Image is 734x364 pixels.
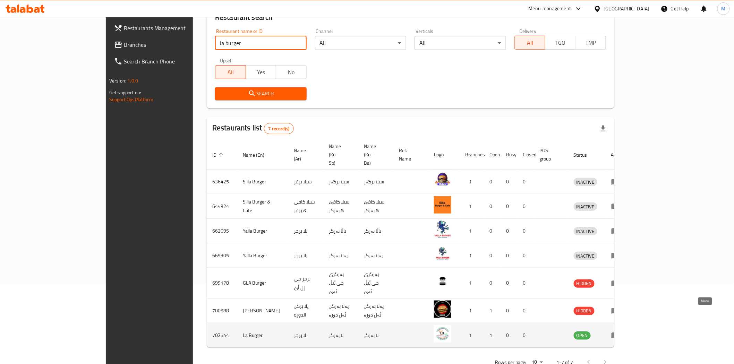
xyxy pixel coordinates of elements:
[529,5,571,13] div: Menu-management
[109,76,126,85] span: Version:
[611,202,624,210] div: Menu
[595,120,612,137] div: Export file
[501,243,517,268] td: 0
[517,298,534,323] td: 0
[358,194,393,219] td: سیلا کافێ & بەرگر
[428,140,460,170] th: Logo
[518,38,543,48] span: All
[574,331,591,339] span: OPEN
[221,89,301,98] span: Search
[264,125,294,132] span: 7 record(s)
[358,298,393,323] td: یەلا بەرگر، ئەل دۆرە
[315,36,407,50] div: All
[109,88,141,97] span: Get support on:
[215,36,307,50] input: Search for restaurant name or ID..
[575,36,606,50] button: TMP
[358,268,393,298] td: بەرگری جی ئێڵ ئەی
[109,36,228,53] a: Branches
[574,151,596,159] span: Status
[484,170,501,194] td: 0
[288,194,323,219] td: سيلا كافي & برغر
[578,38,603,48] span: TMP
[722,5,726,12] span: M
[517,219,534,243] td: 0
[323,170,358,194] td: سیلا برگەر
[514,36,545,50] button: All
[237,194,288,219] td: Silla Burger & Cafe
[574,203,597,211] span: INACTIVE
[358,170,393,194] td: سیلا برگەر
[574,252,597,260] div: INACTIVE
[237,243,288,268] td: Yalla Burger
[517,170,534,194] td: 0
[364,142,385,167] span: Name (Ku-Ba)
[517,194,534,219] td: 0
[517,323,534,348] td: 0
[604,5,650,12] div: [GEOGRAPHIC_DATA]
[434,273,451,291] img: GLA Burger
[207,140,630,348] table: enhanced table
[501,170,517,194] td: 0
[237,323,288,348] td: La Burger
[545,36,576,50] button: TGO
[460,268,484,298] td: 1
[501,298,517,323] td: 0
[517,140,534,170] th: Closed
[358,219,393,243] td: یاڵا بەرگر
[434,196,451,214] img: Silla Burger & Cafe
[460,323,484,348] td: 1
[294,146,315,163] span: Name (Ar)
[124,41,223,49] span: Branches
[276,65,307,79] button: No
[434,245,451,263] img: Yalla Burger
[323,268,358,298] td: بەرگری جی ئێڵ ئەی
[460,298,484,323] td: 1
[237,170,288,194] td: Silla Burger
[606,140,630,170] th: Action
[484,140,501,170] th: Open
[611,251,624,260] div: Menu
[484,243,501,268] td: 0
[611,227,624,235] div: Menu
[329,142,350,167] span: Name (Ku-So)
[484,219,501,243] td: 0
[574,279,595,287] span: HIDDEN
[212,151,225,159] span: ID
[611,279,624,287] div: Menu
[501,140,517,170] th: Busy
[288,268,323,298] td: برجر جي إل أي
[574,227,597,235] span: INACTIVE
[434,172,451,189] img: Silla Burger
[574,178,597,186] span: INACTIVE
[237,219,288,243] td: Yalla Burger
[517,243,534,268] td: 0
[539,146,560,163] span: POS group
[243,151,273,159] span: Name (En)
[109,53,228,70] a: Search Branch Phone
[611,306,624,315] div: Menu
[611,177,624,186] div: Menu
[215,65,246,79] button: All
[288,323,323,348] td: لا برجر
[358,323,393,348] td: لا بەرگر
[124,24,223,32] span: Restaurants Management
[249,67,274,77] span: Yes
[212,123,294,134] h2: Restaurants list
[220,58,233,63] label: Upsell
[574,307,595,315] span: HIDDEN
[484,298,501,323] td: 1
[574,227,597,235] div: INACTIVE
[434,301,451,318] img: Yalla Burger, Aldora
[501,323,517,348] td: 0
[460,194,484,219] td: 1
[109,20,228,36] a: Restaurants Management
[501,219,517,243] td: 0
[215,87,307,100] button: Search
[279,67,304,77] span: No
[484,268,501,298] td: 0
[460,243,484,268] td: 1
[501,268,517,298] td: 0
